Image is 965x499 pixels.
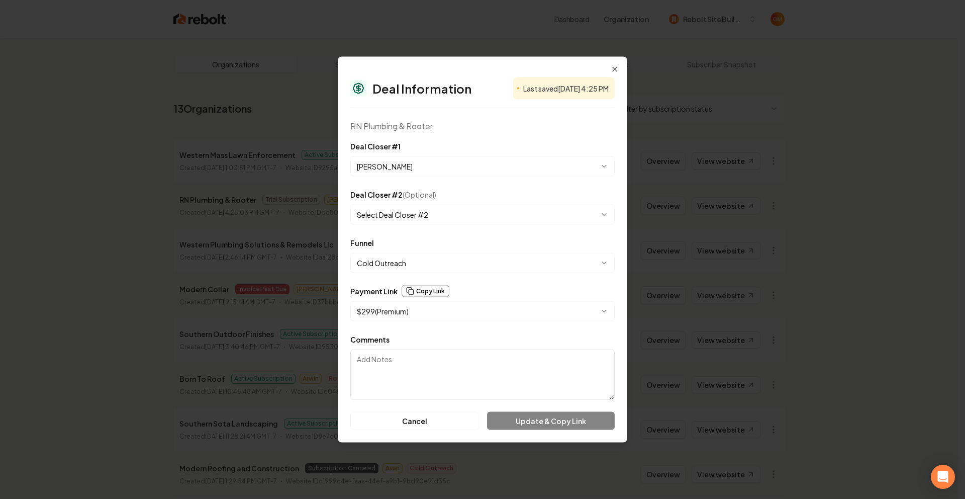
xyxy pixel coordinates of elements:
[350,142,401,151] label: Deal Closer #1
[372,82,471,95] h2: Deal Information
[350,120,615,132] div: RN Plumbing & Rooter
[523,84,609,94] span: Last saved [DATE] 4:25 PM
[350,335,390,344] label: Comments
[350,412,479,430] button: Cancel
[402,285,449,297] button: Copy Link
[350,190,436,199] label: Deal Closer #2
[350,238,374,247] label: Funnel
[350,288,398,295] label: Payment Link
[403,190,436,199] span: (Optional)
